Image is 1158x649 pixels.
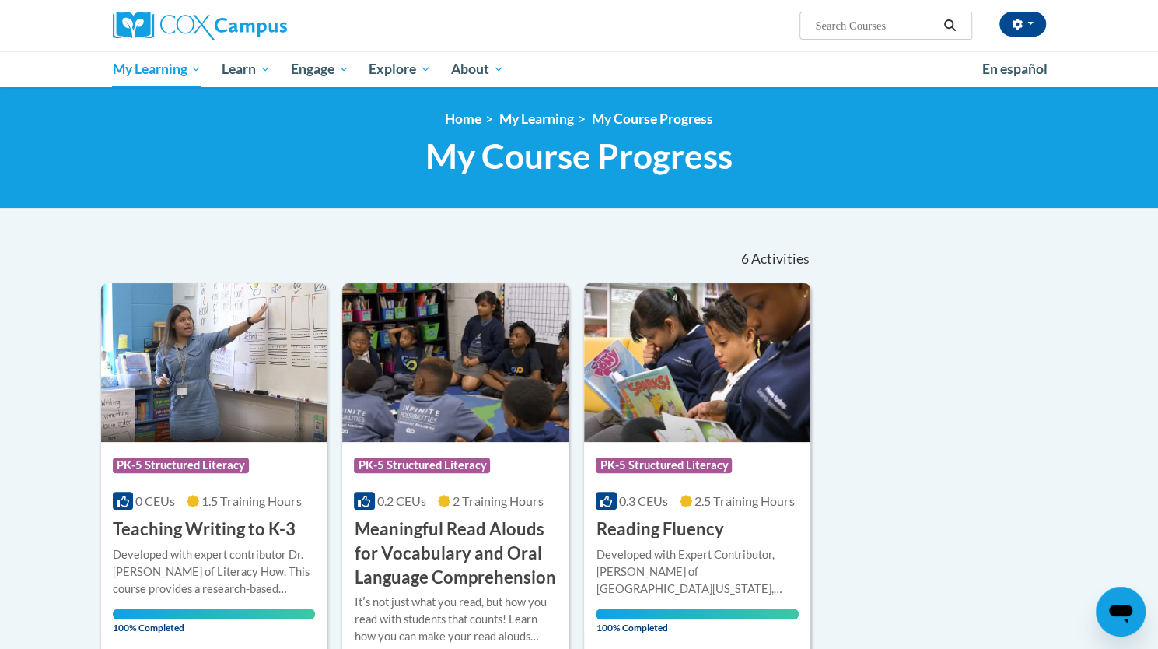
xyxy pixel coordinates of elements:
img: Course Logo [342,283,569,442]
img: Course Logo [584,283,810,442]
span: My Course Progress [425,135,733,177]
button: Search [938,16,961,35]
a: Cox Campus [113,12,408,40]
a: Home [445,111,481,127]
span: PK-5 Structured Literacy [354,458,490,473]
span: PK-5 Structured Literacy [596,458,732,473]
div: Your progress [113,609,316,619]
span: 2 Training Hours [453,493,544,508]
div: Main menu [89,51,1069,87]
span: En español [982,61,1048,77]
iframe: Button to launch messaging window [1096,587,1146,637]
div: Developed with expert contributor Dr. [PERSON_NAME] of Literacy How. This course provides a resea... [113,546,316,598]
span: Learn [222,60,271,79]
a: My Course Progress [592,111,713,127]
a: Learn [212,51,281,87]
div: Your progress [596,609,799,619]
span: Engage [291,60,349,79]
a: Explore [359,51,441,87]
span: 2.5 Training Hours [694,493,795,508]
span: 0.2 CEUs [377,493,426,508]
h3: Meaningful Read Alouds for Vocabulary and Oral Language Comprehension [354,517,557,589]
span: 100% Completed [596,609,799,633]
span: Explore [369,60,431,79]
span: 6 [740,251,748,268]
span: About [451,60,504,79]
div: Developed with Expert Contributor, [PERSON_NAME] of [GEOGRAPHIC_DATA][US_STATE], [GEOGRAPHIC_DATA... [596,546,799,598]
a: Engage [281,51,359,87]
img: Cox Campus [113,12,287,40]
span: PK-5 Structured Literacy [113,458,249,473]
span: 0 CEUs [135,493,175,508]
img: Course Logo [101,283,327,442]
div: Itʹs not just what you read, but how you read with students that counts! Learn how you can make y... [354,594,557,645]
a: About [441,51,514,87]
a: En español [972,53,1058,86]
span: 100% Completed [113,609,316,633]
span: 1.5 Training Hours [201,493,302,508]
span: 0.3 CEUs [619,493,668,508]
input: Search Courses [813,16,938,35]
button: Account Settings [999,12,1046,37]
a: My Learning [103,51,212,87]
h3: Teaching Writing to K-3 [113,517,296,542]
span: Activities [751,251,810,268]
span: My Learning [112,60,201,79]
h3: Reading Fluency [596,517,723,542]
a: My Learning [499,111,574,127]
